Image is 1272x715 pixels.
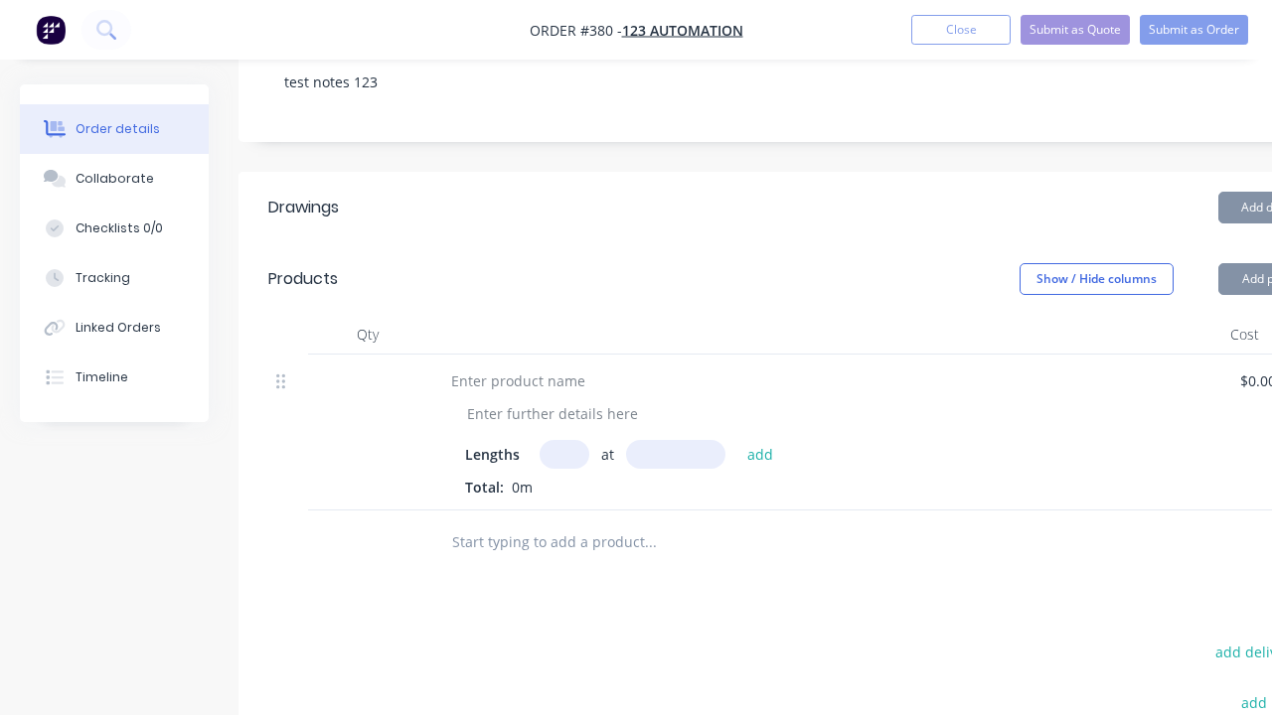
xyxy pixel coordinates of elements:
span: Total: [465,478,504,497]
img: Factory [36,15,66,45]
button: Submit as Quote [1021,15,1130,45]
div: Products [268,267,338,291]
button: add [737,440,784,467]
input: Start typing to add a product... [451,522,849,562]
div: Linked Orders [76,319,161,337]
button: Close [911,15,1011,45]
button: Submit as Order [1140,15,1248,45]
div: Drawings [268,196,339,219]
div: Checklists 0/0 [76,219,163,237]
button: Timeline [20,353,209,402]
div: Order details [76,120,160,138]
button: Linked Orders [20,303,209,353]
div: Timeline [76,368,128,386]
button: Show / Hide columns [1020,263,1174,295]
div: Tracking [76,269,130,287]
button: Order details [20,104,209,154]
div: Cost [1222,315,1267,355]
span: Order #380 - [530,21,622,40]
span: Lengths [465,444,520,465]
span: at [601,444,614,465]
div: Collaborate [76,170,154,188]
button: Collaborate [20,154,209,204]
a: 123 Automation [622,21,743,40]
div: Qty [308,315,427,355]
button: Tracking [20,253,209,303]
span: 0m [504,478,541,497]
button: Checklists 0/0 [20,204,209,253]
